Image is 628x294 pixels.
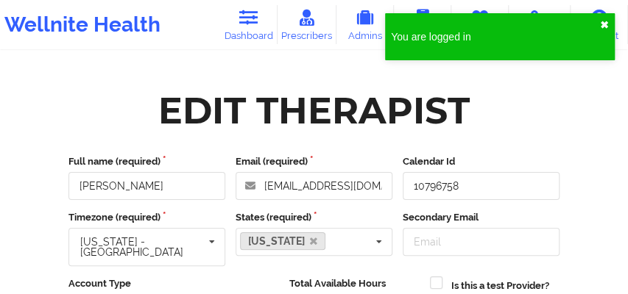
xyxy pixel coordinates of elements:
div: You are logged in [391,29,600,44]
label: States (required) [236,210,392,225]
a: [US_STATE] [240,232,325,250]
label: Email (required) [236,154,392,169]
label: Full name (required) [68,154,225,169]
a: Prescribers [278,5,336,44]
div: [US_STATE] - [GEOGRAPHIC_DATA] [80,237,204,257]
input: Calendar Id [403,172,560,200]
label: Account Type [68,276,279,291]
label: Is this a test Provider? [451,279,549,293]
a: Medications [509,5,571,44]
a: Account [571,5,628,44]
input: Email [403,228,560,256]
button: close [600,19,609,31]
label: Calendar Id [403,154,560,169]
a: Dashboard [220,5,278,44]
a: Therapists [451,5,509,44]
label: Total Available Hours [289,276,420,291]
a: Coaches [394,5,451,44]
div: Edit Therapist [158,87,470,134]
a: Admins [336,5,394,44]
input: Full name [68,172,225,200]
label: Timezone (required) [68,210,225,225]
input: Email address [236,172,392,200]
label: Secondary Email [403,210,560,225]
